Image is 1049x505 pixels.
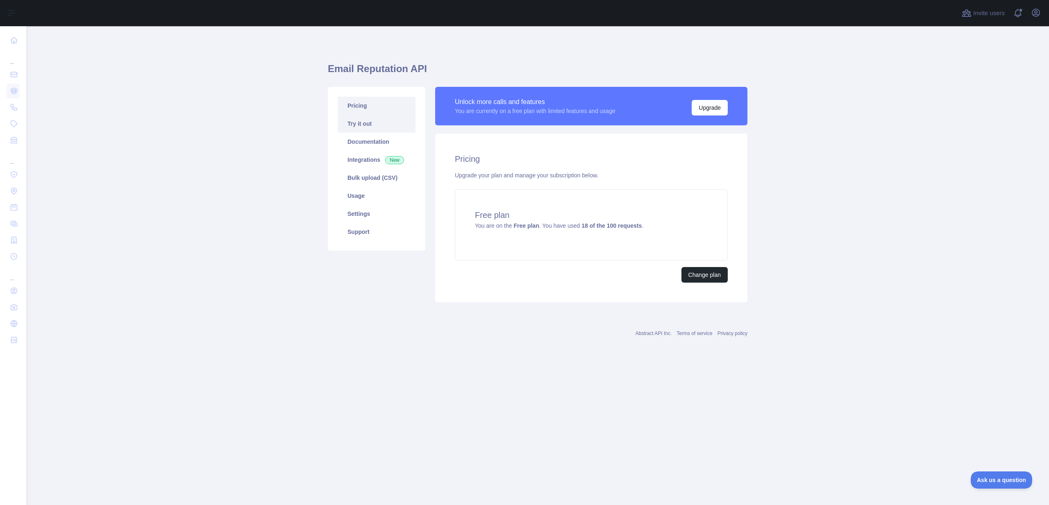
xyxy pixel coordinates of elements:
button: Upgrade [692,100,728,115]
a: Integrations New [338,151,416,169]
div: ... [7,49,20,66]
a: Documentation [338,133,416,151]
div: ... [7,149,20,165]
span: Invite users [973,9,1005,18]
button: Invite users [960,7,1006,20]
a: Pricing [338,97,416,115]
div: ... [7,265,20,282]
div: You are currently on a free plan with limited features and usage [455,107,615,115]
span: New [385,156,404,164]
div: Unlock more calls and features [455,97,615,107]
a: Abstract API Inc. [636,331,672,336]
a: Usage [338,187,416,205]
iframe: Toggle Customer Support [971,471,1033,489]
h2: Pricing [455,153,728,165]
a: Bulk upload (CSV) [338,169,416,187]
h1: Email Reputation API [328,62,747,82]
a: Try it out [338,115,416,133]
a: Privacy policy [717,331,747,336]
a: Terms of service [677,331,712,336]
h4: Free plan [475,209,708,221]
strong: 18 of the 100 requests [581,222,642,229]
a: Support [338,223,416,241]
a: Settings [338,205,416,223]
button: Change plan [681,267,728,283]
div: Upgrade your plan and manage your subscription below. [455,171,728,179]
strong: Free plan [513,222,539,229]
span: You are on the . You have used . [475,222,643,229]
